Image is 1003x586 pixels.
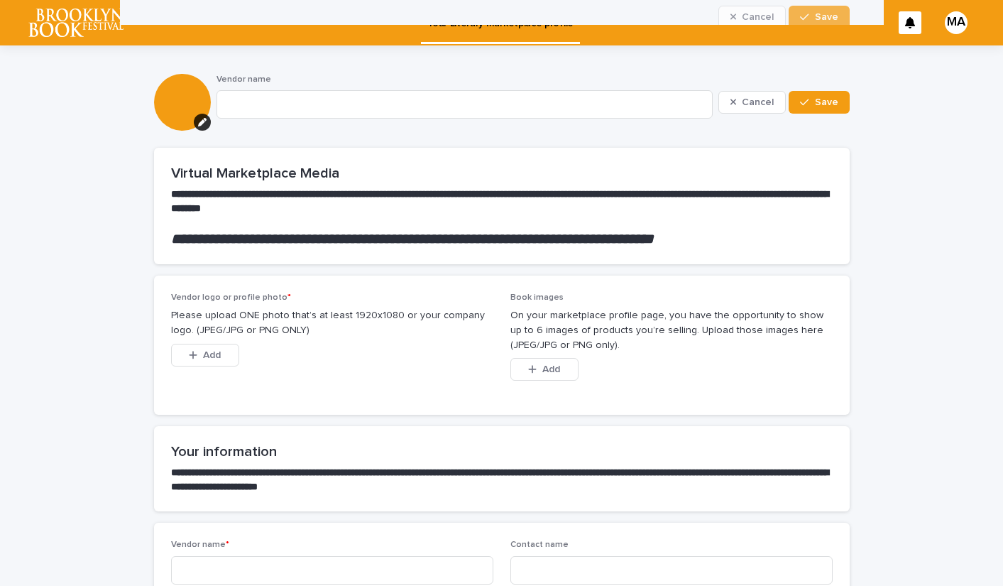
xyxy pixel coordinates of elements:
span: Vendor name [217,75,271,84]
p: Please upload ONE photo that’s at least 1920x1080 or your company logo. (JPEG/JPG or PNG ONLY) [171,308,493,338]
span: Save [815,97,838,107]
span: Vendor logo or profile photo [171,293,291,302]
span: Contact name [510,541,569,549]
span: Book images [510,293,564,302]
span: Vendor name [171,541,229,549]
p: On your marketplace profile page, you have the opportunity to show up to 6 images of products you... [510,308,833,352]
button: Cancel [718,91,786,114]
button: Add [510,358,579,381]
span: Add [203,350,221,360]
span: Cancel [742,97,774,107]
img: l65f3yHPToSKODuEVUav [28,9,124,37]
h2: Your information [171,443,833,460]
button: Save [789,91,849,114]
button: Add [171,344,239,367]
div: MA [945,11,968,34]
span: Add [542,364,560,374]
h2: Virtual Marketplace Media [171,165,833,182]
